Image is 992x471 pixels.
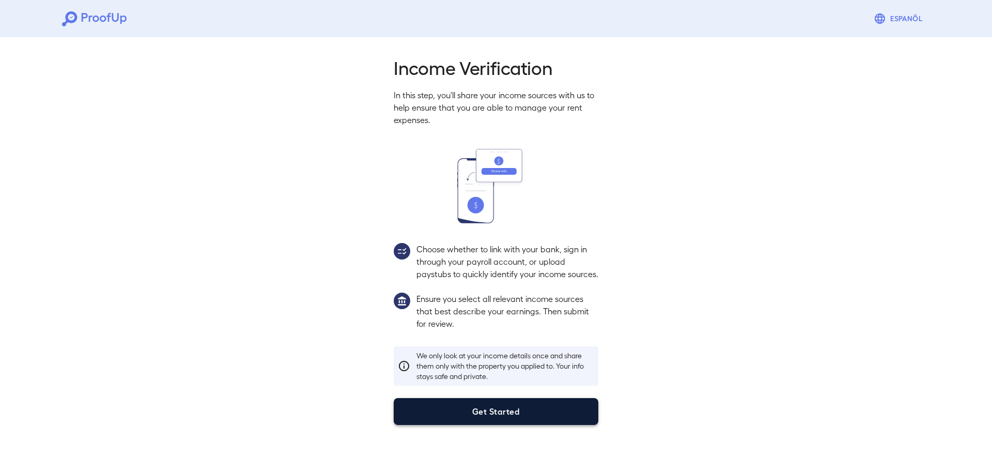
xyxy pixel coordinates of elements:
[870,8,930,29] button: Espanõl
[416,351,594,382] p: We only look at your income details once and share them only with the property you applied to. Yo...
[394,89,598,126] p: In this step, you'll share your income sources with us to help ensure that you are able to manage...
[394,398,598,425] button: Get Started
[416,243,598,280] p: Choose whether to link with your bank, sign in through your payroll account, or upload paystubs t...
[457,149,535,223] img: transfer_money.svg
[394,56,598,79] h2: Income Verification
[394,243,410,260] img: group2.svg
[416,293,598,330] p: Ensure you select all relevant income sources that best describe your earnings. Then submit for r...
[394,293,410,309] img: group1.svg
